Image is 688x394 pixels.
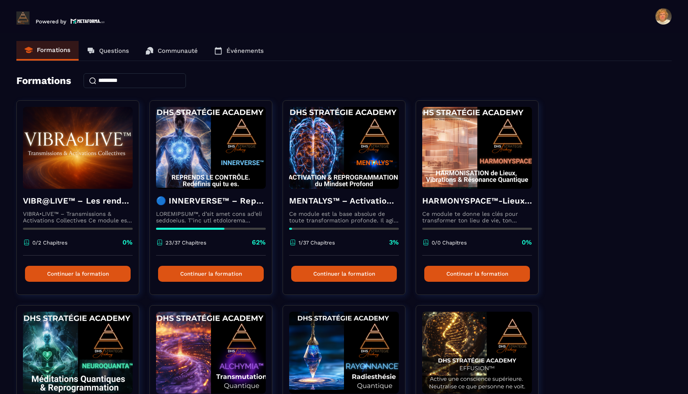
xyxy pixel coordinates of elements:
[283,100,416,305] a: formation-backgroundMENTALYS™ – Activation & Reprogrammation du Mindset ProfondCe module est la b...
[291,266,397,282] button: Continuer la formation
[252,238,266,247] p: 62%
[25,266,131,282] button: Continuer la formation
[37,46,70,54] p: Formations
[165,240,206,246] p: 23/37 Chapitres
[432,240,467,246] p: 0/0 Chapitres
[16,75,71,86] h4: Formations
[16,41,79,61] a: Formations
[156,211,266,224] p: LOREMIPSUM™, d’sit amet cons ad’eli seddoeius. T’inc utl etdolorema aliquaeni ad minimveniamqui n...
[23,312,133,394] img: formation-background
[206,41,272,61] a: Événements
[289,312,399,394] img: formation-background
[23,211,133,224] p: VIBRA•LIVE™ – Transmissions & Activations Collectives Ce module est un espace vivant. [PERSON_NAM...
[158,47,198,54] p: Communauté
[23,107,133,189] img: formation-background
[416,100,549,305] a: formation-backgroundHARMONYSPACE™-Lieux, Vibrations & Résonance QuantiqueCe module te donne les ...
[289,195,399,206] h4: MENTALYS™ – Activation & Reprogrammation du Mindset Profond
[289,211,399,224] p: Ce module est la base absolue de toute transformation profonde. Il agit comme une activation du n...
[122,238,133,247] p: 0%
[299,240,335,246] p: 1/37 Chapitres
[70,18,105,25] img: logo
[158,266,264,282] button: Continuer la formation
[156,107,266,189] img: formation-background
[226,47,264,54] p: Événements
[422,211,532,224] p: Ce module te donne les clés pour transformer ton lieu de vie, ton cabinet ou ton entreprise en un...
[99,47,129,54] p: Questions
[32,240,68,246] p: 0/2 Chapitres
[422,107,532,189] img: formation-background
[389,238,399,247] p: 3%
[137,41,206,61] a: Communauté
[79,41,137,61] a: Questions
[16,11,29,25] img: logo-branding
[156,195,266,206] h4: 🔵 INNERVERSE™ – Reprogrammation Quantique & Activation du Soi Réel
[424,266,530,282] button: Continuer la formation
[23,195,133,206] h4: VIBR@LIVE™ – Les rendez-vous d’intégration vivante
[422,312,532,394] img: formation-background
[36,18,66,25] p: Powered by
[16,100,149,305] a: formation-backgroundVIBR@LIVE™ – Les rendez-vous d’intégration vivanteVIBRA•LIVE™ – Transmissions...
[522,238,532,247] p: 0%
[156,312,266,394] img: formation-background
[422,195,532,206] h4: HARMONYSPACE™-Lieux, Vibrations & Résonance Quantique
[149,100,283,305] a: formation-background🔵 INNERVERSE™ – Reprogrammation Quantique & Activation du Soi RéelLOREMIPSUM™...
[289,107,399,189] img: formation-background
